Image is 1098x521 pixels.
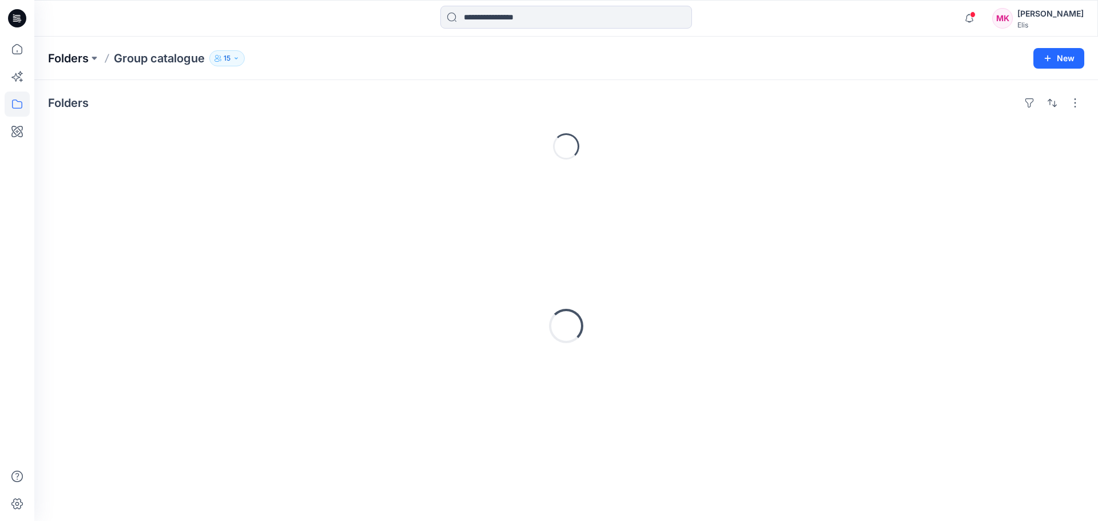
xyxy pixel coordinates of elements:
[1017,7,1084,21] div: [PERSON_NAME]
[1033,48,1084,69] button: New
[48,50,89,66] a: Folders
[48,96,89,110] h4: Folders
[1017,21,1084,29] div: Elis
[224,52,230,65] p: 15
[992,8,1013,29] div: MK
[209,50,245,66] button: 15
[114,50,205,66] p: Group catalogue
